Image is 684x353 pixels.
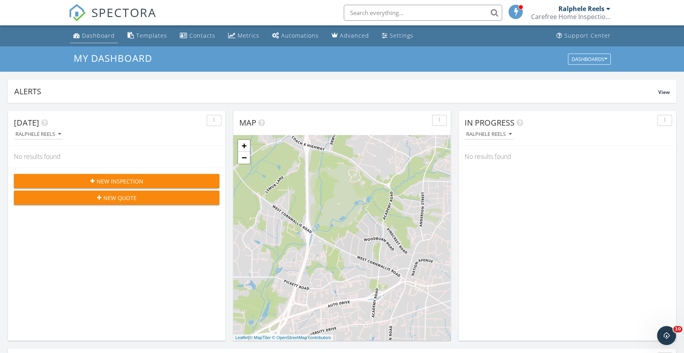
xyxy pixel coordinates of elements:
img: The Best Home Inspection Software - Spectora [69,4,86,21]
div: Templates [136,32,167,39]
button: Ralphele Reels [14,129,63,140]
input: Search everything... [344,5,502,21]
a: Zoom in [238,140,250,152]
div: Contacts [189,32,215,39]
div: Dashboard [82,32,115,39]
a: © MapTiler [250,335,271,340]
span: Map [239,117,256,128]
a: Support Center [553,29,614,43]
div: Ralphele Reels [466,132,512,137]
a: Advanced [328,29,372,43]
span: In Progress [465,117,514,128]
div: Support Center [564,32,611,39]
button: Ralphele Reels [465,129,513,140]
span: 10 [673,326,682,332]
div: Alerts [14,86,658,97]
a: Settings [379,29,417,43]
div: Metrics [238,32,259,39]
a: Leaflet [235,335,248,340]
div: Ralphele Reels [15,132,61,137]
a: SPECTORA [69,11,156,27]
button: New Quote [14,191,219,205]
div: No results found [459,146,676,167]
span: SPECTORA [91,4,156,21]
div: Ralphele Reels [558,5,604,13]
a: © OpenStreetMap contributors [272,335,331,340]
span: My Dashboard [74,52,152,65]
div: Carefree Home Inspection Services [531,13,610,21]
span: View [658,89,670,95]
button: Dashboards [568,53,611,65]
span: New Quote [103,194,137,202]
div: Settings [390,32,413,39]
div: No results found [8,146,225,167]
iframe: Intercom live chat [657,326,676,345]
div: Dashboards [572,56,607,62]
div: | [233,334,333,341]
span: New Inspection [97,177,143,185]
div: Advanced [340,32,369,39]
a: Metrics [225,29,263,43]
a: Contacts [177,29,219,43]
a: Zoom out [238,152,250,164]
button: New Inspection [14,174,219,188]
a: Automations (Basic) [269,29,322,43]
a: Templates [124,29,170,43]
div: Automations [281,32,319,39]
a: Dashboard [70,29,118,43]
span: [DATE] [14,117,39,128]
